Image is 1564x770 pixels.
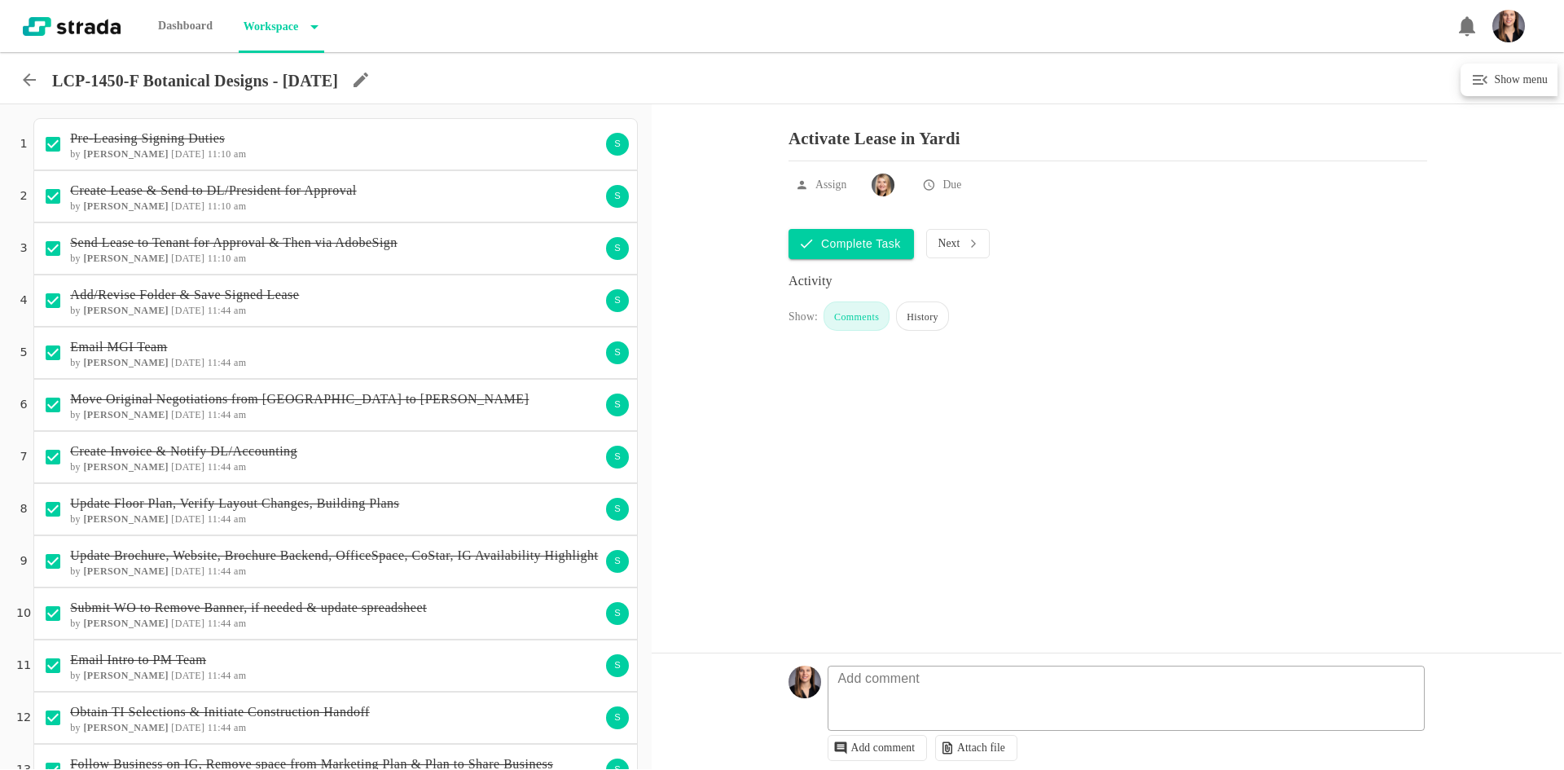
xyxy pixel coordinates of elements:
[70,461,600,473] h6: by [DATE] 11:44 am
[70,618,600,629] h6: by [DATE] 11:44 am
[83,670,169,681] b: [PERSON_NAME]
[239,11,299,43] p: Workspace
[70,305,600,316] h6: by [DATE] 11:44 am
[20,552,28,570] p: 9
[604,601,630,627] div: S
[604,288,630,314] div: S
[789,309,818,331] div: Show:
[70,357,600,368] h6: by [DATE] 11:44 am
[789,271,1427,291] div: Activity
[20,240,28,257] p: 3
[604,705,630,731] div: S
[70,409,600,420] h6: by [DATE] 11:44 am
[70,546,600,565] p: Update Brochure, Website, Brochure Backend, OfficeSpace, CoStar, IG Availability Highlight
[83,148,169,160] b: [PERSON_NAME]
[20,448,28,466] p: 7
[70,233,600,253] p: Send Lease to Tenant for Approval & Then via AdobeSign
[70,565,600,577] h6: by [DATE] 11:44 am
[789,666,821,698] img: Headshot_Vertical.jpg
[83,461,169,473] b: [PERSON_NAME]
[70,148,600,160] h6: by [DATE] 11:10 am
[70,200,600,212] h6: by [DATE] 11:10 am
[16,605,31,623] p: 10
[789,229,914,259] button: Complete Task
[70,253,600,264] h6: by [DATE] 11:10 am
[20,187,28,205] p: 2
[83,357,169,368] b: [PERSON_NAME]
[153,10,217,42] p: Dashboard
[830,669,928,689] p: Add comment
[70,702,600,722] p: Obtain TI Selections & Initiate Construction Handoff
[70,494,600,513] p: Update Floor Plan, Verify Layout Changes, Building Plans
[789,117,1427,148] p: Activate Lease in Yardi
[938,237,960,250] p: Next
[20,292,28,310] p: 4
[83,618,169,629] b: [PERSON_NAME]
[604,444,630,470] div: S
[824,301,890,331] div: Comments
[604,392,630,418] div: S
[20,344,28,362] p: 5
[70,337,600,357] p: Email MGI Team
[70,129,600,148] p: Pre-Leasing Signing Duties
[20,396,28,414] p: 6
[604,235,630,262] div: S
[83,513,169,525] b: [PERSON_NAME]
[20,135,28,153] p: 1
[16,657,31,675] p: 11
[604,340,630,366] div: S
[815,177,846,193] p: Assign
[70,389,600,409] p: Move Original Negotiations from [GEOGRAPHIC_DATA] to [PERSON_NAME]
[872,174,894,196] img: Maggie Keasling
[604,131,630,157] div: S
[70,285,600,305] p: Add/Revise Folder & Save Signed Lease
[70,442,600,461] p: Create Invoice & Notify DL/Accounting
[1492,10,1525,42] img: Headshot_Vertical.jpg
[23,17,121,36] img: strada-logo
[83,305,169,316] b: [PERSON_NAME]
[20,500,28,518] p: 8
[1490,70,1548,90] h6: Show menu
[83,565,169,577] b: [PERSON_NAME]
[70,670,600,681] h6: by [DATE] 11:44 am
[83,200,169,212] b: [PERSON_NAME]
[851,741,916,755] p: Add comment
[896,301,949,331] div: History
[604,548,630,574] div: S
[70,722,600,733] h6: by [DATE] 11:44 am
[52,71,338,90] p: LCP-1450-F Botanical Designs - [DATE]
[942,177,961,193] p: Due
[957,741,1005,755] p: Attach file
[70,598,600,618] p: Submit WO to Remove Banner, if needed & update spreadsheet
[604,496,630,522] div: S
[83,409,169,420] b: [PERSON_NAME]
[604,653,630,679] div: S
[16,709,31,727] p: 12
[70,513,600,525] h6: by [DATE] 11:44 am
[83,722,169,733] b: [PERSON_NAME]
[604,183,630,209] div: S
[70,181,600,200] p: Create Lease & Send to DL/President for Approval
[70,650,600,670] p: Email Intro to PM Team
[83,253,169,264] b: [PERSON_NAME]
